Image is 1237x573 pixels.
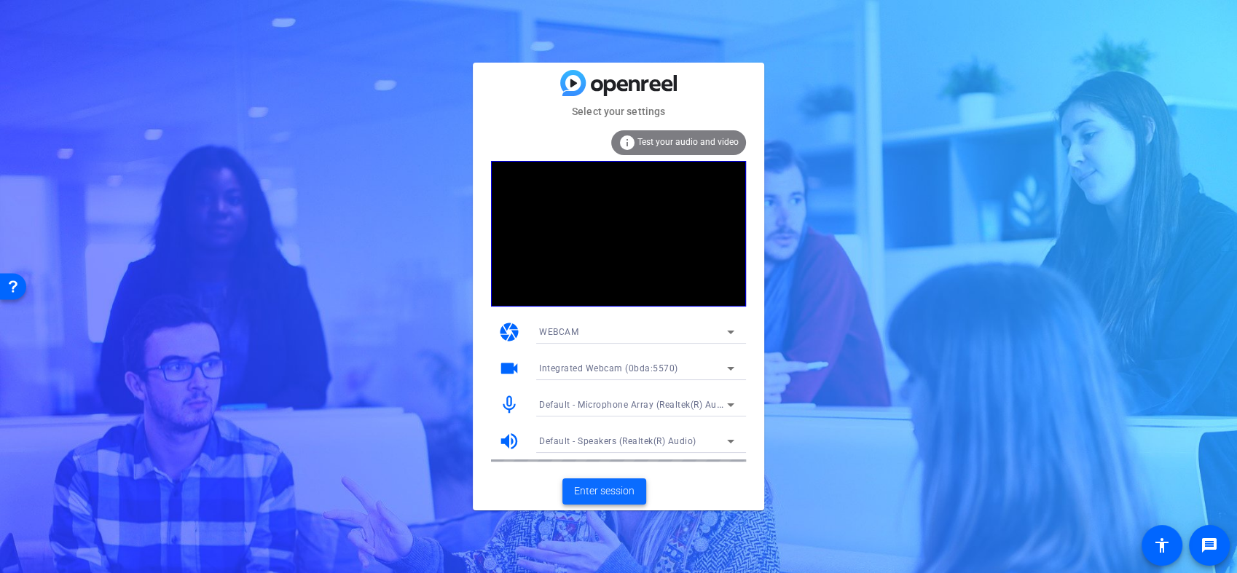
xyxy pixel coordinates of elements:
[560,70,677,95] img: blue-gradient.svg
[498,430,520,452] mat-icon: volume_up
[574,483,635,499] span: Enter session
[539,327,578,337] span: WEBCAM
[1153,537,1171,554] mat-icon: accessibility
[539,436,696,446] span: Default - Speakers (Realtek(R) Audio)
[618,134,636,151] mat-icon: info
[473,103,764,119] mat-card-subtitle: Select your settings
[562,478,646,505] button: Enter session
[539,398,734,410] span: Default - Microphone Array (Realtek(R) Audio)
[539,363,678,374] span: Integrated Webcam (0bda:5570)
[498,357,520,379] mat-icon: videocam
[498,394,520,416] mat-icon: mic_none
[498,321,520,343] mat-icon: camera
[637,137,739,147] span: Test your audio and video
[1201,537,1218,554] mat-icon: message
